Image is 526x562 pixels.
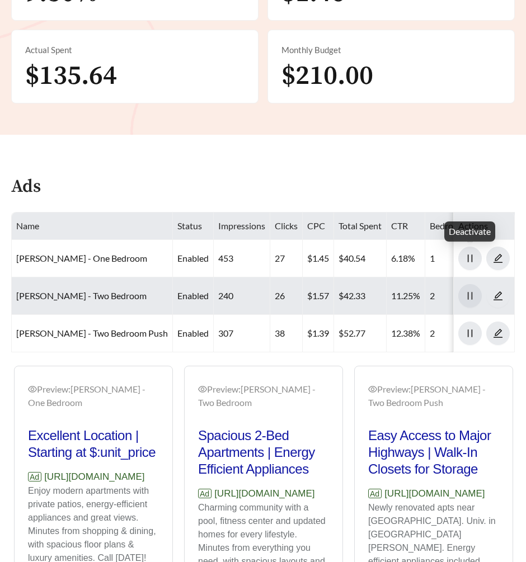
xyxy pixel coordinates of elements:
[198,489,212,498] span: Ad
[214,212,270,240] th: Impressions
[486,284,510,308] button: edit
[214,240,270,277] td: 453
[28,470,159,484] p: [URL][DOMAIN_NAME]
[28,427,159,461] h2: Excellent Location | Starting at $:unit_price
[270,212,303,240] th: Clicks
[334,277,387,315] td: $42.33
[270,315,303,352] td: 38
[458,247,482,270] button: pause
[486,290,510,301] a: edit
[425,240,497,277] td: 1
[177,328,209,338] span: enabled
[177,253,209,263] span: enabled
[303,277,334,315] td: $1.57
[214,277,270,315] td: 240
[11,177,41,197] h4: Ads
[214,315,270,352] td: 307
[391,220,408,231] span: CTR
[25,59,117,93] span: $135.64
[387,315,425,352] td: 12.38%
[368,382,499,409] div: Preview: [PERSON_NAME] - Two Bedroom Push
[368,427,499,478] h2: Easy Access to Major Highways | Walk-In Closets for Storage
[281,44,501,56] div: Monthly Budget
[387,277,425,315] td: 11.25%
[28,385,37,394] span: eye
[198,382,329,409] div: Preview: [PERSON_NAME] - Two Bedroom
[486,322,510,345] button: edit
[28,472,41,481] span: Ad
[198,487,329,501] p: [URL][DOMAIN_NAME]
[458,322,482,345] button: pause
[270,240,303,277] td: 27
[487,291,509,301] span: edit
[177,290,209,301] span: enabled
[486,247,510,270] button: edit
[425,212,497,240] th: Bedroom Count
[16,253,147,263] a: [PERSON_NAME] - One Bedroom
[334,315,387,352] td: $52.77
[444,221,495,242] div: Deactivate
[368,489,382,498] span: Ad
[458,284,482,308] button: pause
[307,220,325,231] span: CPC
[198,385,207,394] span: eye
[303,240,334,277] td: $1.45
[459,291,481,301] span: pause
[425,315,497,352] td: 2
[270,277,303,315] td: 26
[303,315,334,352] td: $1.39
[454,212,515,240] th: Actions
[486,328,510,338] a: edit
[334,212,387,240] th: Total Spent
[387,240,425,277] td: 6.18%
[12,212,173,240] th: Name
[459,253,481,263] span: pause
[28,382,159,409] div: Preview: [PERSON_NAME] - One Bedroom
[16,328,168,338] a: [PERSON_NAME] - Two Bedroom Push
[459,328,481,338] span: pause
[368,385,377,394] span: eye
[25,44,245,56] div: Actual Spent
[425,277,497,315] td: 2
[334,240,387,277] td: $40.54
[368,487,499,501] p: [URL][DOMAIN_NAME]
[173,212,214,240] th: Status
[486,253,510,263] a: edit
[16,290,147,301] a: [PERSON_NAME] - Two Bedroom
[281,59,373,93] span: $210.00
[198,427,329,478] h2: Spacious 2-Bed Apartments | Energy Efficient Appliances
